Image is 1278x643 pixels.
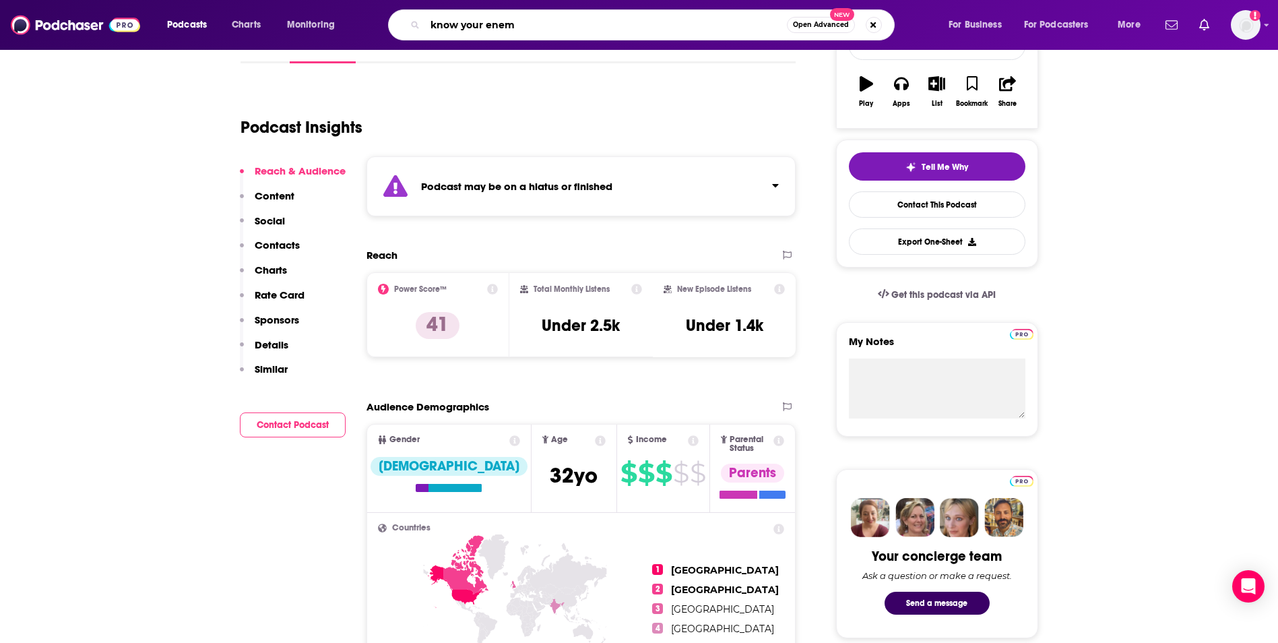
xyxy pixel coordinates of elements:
p: Content [255,189,294,202]
a: Pro website [1010,474,1033,487]
p: 41 [416,312,459,339]
img: Jules Profile [940,498,979,537]
button: List [919,67,954,116]
div: Apps [893,100,910,108]
button: Play [849,67,884,116]
span: $ [620,462,637,484]
img: User Profile [1231,10,1260,40]
h1: Podcast Insights [241,117,362,137]
button: Contacts [240,239,300,264]
img: Podchaser - Follow, Share and Rate Podcasts [11,12,140,38]
h2: Total Monthly Listens [534,284,610,294]
span: Income [636,435,667,444]
button: Reach & Audience [240,164,346,189]
button: Contact Podcast [240,412,346,437]
a: Get this podcast via API [867,278,1007,311]
span: Countries [392,524,430,532]
div: Play [859,100,873,108]
div: Parents [721,464,784,483]
svg: Add a profile image [1250,10,1260,21]
span: Age [551,435,568,444]
span: Monitoring [287,16,335,34]
button: open menu [278,14,352,36]
button: Apps [884,67,919,116]
span: Logged in as smacnaughton [1231,10,1260,40]
span: Podcasts [167,16,207,34]
span: Charts [232,16,261,34]
p: Social [255,214,285,227]
button: open menu [1108,14,1157,36]
button: open menu [1015,14,1108,36]
img: Jon Profile [984,498,1023,537]
button: Content [240,189,294,214]
h2: Audience Demographics [366,400,489,413]
img: Barbara Profile [895,498,934,537]
div: Share [998,100,1017,108]
p: Rate Card [255,288,305,301]
img: Podchaser Pro [1010,476,1033,487]
button: Similar [240,363,288,388]
span: [GEOGRAPHIC_DATA] [671,623,774,635]
span: [GEOGRAPHIC_DATA] [671,564,779,576]
button: Charts [240,264,287,288]
p: Details [255,338,288,351]
span: 4 [652,623,663,634]
span: 2 [652,584,663,594]
strong: Podcast may be on a hiatus or finished [421,180,612,193]
a: Show notifications dropdown [1194,13,1215,36]
span: For Podcasters [1024,16,1089,34]
button: open menu [158,14,224,36]
span: Gender [389,435,420,444]
h2: New Episode Listens [677,284,751,294]
button: Bookmark [955,67,990,116]
button: Rate Card [240,288,305,313]
p: Sponsors [255,313,299,326]
div: Your concierge team [872,548,1002,565]
span: 3 [652,603,663,614]
div: [DEMOGRAPHIC_DATA] [371,457,528,476]
p: Charts [255,264,287,276]
span: More [1118,16,1141,34]
span: [GEOGRAPHIC_DATA] [671,603,774,615]
h3: Under 1.4k [686,315,763,336]
button: Sponsors [240,313,299,338]
button: Social [240,214,285,239]
span: New [830,8,854,21]
img: Sydney Profile [851,498,890,537]
label: My Notes [849,335,1025,359]
p: Similar [255,363,288,375]
img: tell me why sparkle [905,162,916,173]
h3: Under 2.5k [542,315,620,336]
span: $ [673,462,689,484]
span: Parental Status [730,435,771,453]
button: Export One-Sheet [849,228,1025,255]
div: List [932,100,942,108]
input: Search podcasts, credits, & more... [425,14,787,36]
span: For Business [949,16,1002,34]
button: Open AdvancedNew [787,17,855,33]
span: $ [690,462,705,484]
span: Open Advanced [793,22,849,28]
p: Reach & Audience [255,164,346,177]
a: Pro website [1010,327,1033,340]
span: 32 yo [550,462,598,489]
span: $ [656,462,672,484]
section: Click to expand status details [366,156,796,216]
a: Show notifications dropdown [1160,13,1183,36]
button: tell me why sparkleTell Me Why [849,152,1025,181]
a: Contact This Podcast [849,191,1025,218]
span: $ [638,462,654,484]
span: [GEOGRAPHIC_DATA] [671,584,779,596]
h2: Power Score™ [394,284,447,294]
span: Tell Me Why [922,162,968,173]
img: Podchaser Pro [1010,329,1033,340]
button: Send a message [885,592,990,615]
div: Open Intercom Messenger [1232,570,1265,603]
h2: Reach [366,249,397,262]
button: open menu [939,14,1019,36]
div: Ask a question or make a request. [862,570,1012,581]
a: Charts [223,14,269,36]
button: Show profile menu [1231,10,1260,40]
button: Share [990,67,1025,116]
